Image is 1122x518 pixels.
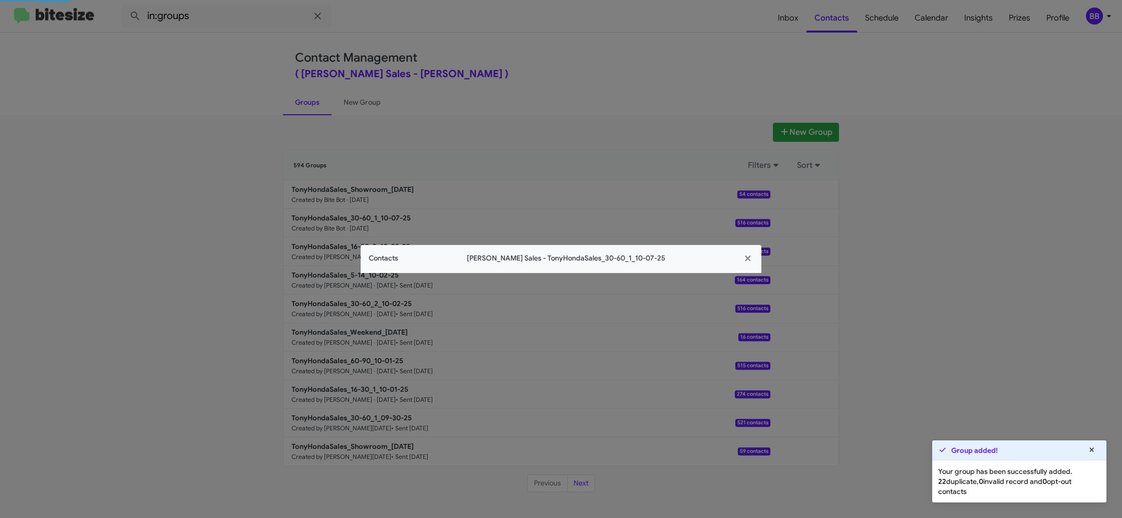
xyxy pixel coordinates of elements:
[398,253,734,264] span: [PERSON_NAME] Sales - TonyHondaSales_30-60_1_10-07-25
[1042,477,1047,486] b: 0
[369,253,398,264] span: Contacts
[932,460,1106,502] div: Your group has been successfully added. duplicate, invalid record and opt-out contacts
[979,477,983,486] b: 0
[938,477,946,486] b: 22
[951,445,998,455] strong: Group added!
